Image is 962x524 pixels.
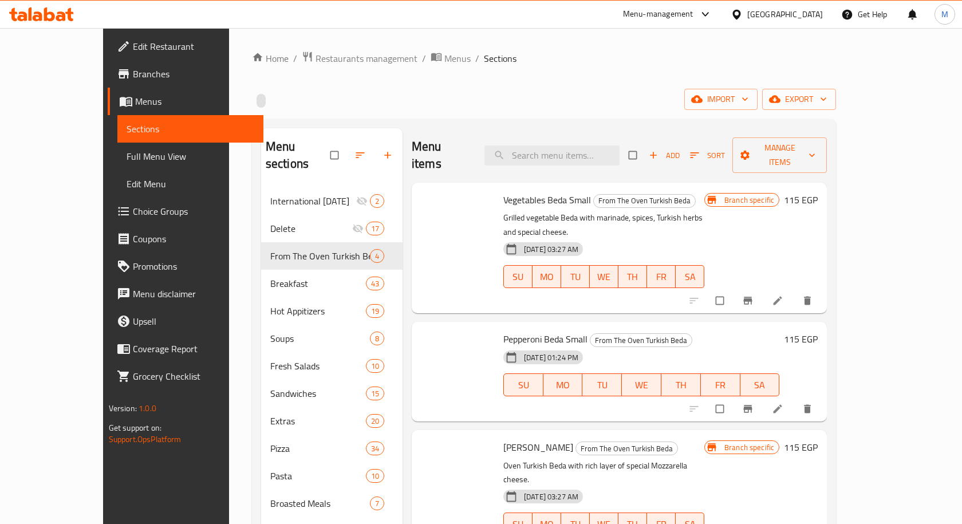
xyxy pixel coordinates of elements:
[316,52,417,65] span: Restaurants management
[533,265,561,288] button: MO
[270,222,352,235] span: Delete
[270,442,366,455] span: Pizza
[108,335,264,363] a: Coverage Report
[133,232,255,246] span: Coupons
[270,332,370,345] span: Soups
[519,244,583,255] span: [DATE] 03:27 AM
[747,8,823,21] div: [GEOGRAPHIC_DATA]
[108,363,264,390] a: Grocery Checklist
[745,377,775,393] span: SA
[742,141,818,170] span: Manage items
[503,330,588,348] span: Pepperoni Beda Small
[771,92,827,107] span: export
[108,280,264,308] a: Menu disclaimer
[431,51,471,66] a: Menus
[370,196,384,207] span: 2
[680,269,700,285] span: SA
[352,223,364,234] svg: Inactive section
[127,177,255,191] span: Edit Menu
[366,277,384,290] div: items
[108,253,264,280] a: Promotions
[261,242,403,270] div: From The Oven Turkish Beda4
[133,369,255,383] span: Grocery Checklist
[590,333,692,347] div: From The Oven Turkish Beda
[261,352,403,380] div: Fresh Salads10
[133,40,255,53] span: Edit Restaurant
[348,143,375,168] span: Sort sections
[108,33,264,60] a: Edit Restaurant
[503,373,543,396] button: SU
[587,377,617,393] span: TU
[270,304,366,318] span: Hot Appitizers
[622,144,646,166] span: Select section
[503,265,533,288] button: SU
[261,407,403,435] div: Extras20
[508,377,539,393] span: SU
[370,332,384,345] div: items
[356,195,368,207] svg: Inactive section
[133,259,255,273] span: Promotions
[548,377,578,393] span: MO
[108,88,264,115] a: Menus
[475,52,479,65] li: /
[109,401,137,416] span: Version:
[594,269,614,285] span: WE
[133,314,255,328] span: Upsell
[593,194,696,208] div: From The Oven Turkish Beda
[266,138,330,172] h2: Menu sections
[683,147,732,164] span: Sort items
[412,138,471,172] h2: Menu items
[366,304,384,318] div: items
[626,377,657,393] span: WE
[366,414,384,428] div: items
[270,387,366,400] span: Sandwiches
[133,287,255,301] span: Menu disclaimer
[270,414,366,428] span: Extras
[649,149,680,162] span: Add
[270,194,356,208] div: International Potato Day
[582,373,622,396] button: TU
[684,89,758,110] button: import
[293,52,297,65] li: /
[370,498,384,509] span: 7
[108,225,264,253] a: Coupons
[252,52,289,65] a: Home
[623,269,642,285] span: TH
[693,92,748,107] span: import
[302,51,417,66] a: Restaurants management
[503,459,704,487] p: Oven Turkish Beda with rich layer of special Mozzarella cheese.
[561,265,590,288] button: TU
[503,439,573,456] span: [PERSON_NAME]
[270,469,366,483] span: Pasta
[366,306,384,317] span: 19
[261,490,403,517] div: Broasted Meals7
[324,144,348,166] span: Select all sections
[127,149,255,163] span: Full Menu View
[537,269,557,285] span: MO
[566,269,585,285] span: TU
[261,270,403,297] div: Breakfast43
[720,195,779,206] span: Branch specific
[261,187,403,215] div: International [DATE]2
[370,194,384,208] div: items
[108,308,264,335] a: Upsell
[366,359,384,373] div: items
[366,223,384,234] span: 17
[594,194,695,207] span: From The Oven Turkish Beda
[117,143,264,170] a: Full Menu View
[252,51,836,66] nav: breadcrumb
[366,361,384,372] span: 10
[370,497,384,510] div: items
[261,462,403,490] div: Pasta10
[519,352,583,363] span: [DATE] 01:24 PM
[503,211,704,239] p: Grilled vegetable Beda with marinade, spices, Turkish herbs and special cheese.
[270,497,370,510] span: Broasted Meals
[261,297,403,325] div: Hot Appitizers19
[270,277,366,290] span: Breakfast
[270,249,370,263] span: From The Oven Turkish Beda
[270,359,366,373] span: Fresh Salads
